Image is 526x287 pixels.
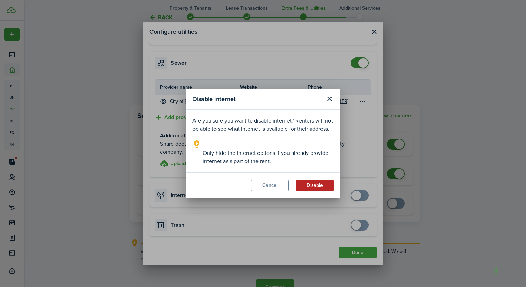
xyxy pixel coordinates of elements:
explanation-description: Only hide the internet options if you already provide internet as a part of the rent. [203,149,334,166]
button: Disable [296,180,334,191]
button: Cancel [251,180,289,191]
button: Close modal [324,93,335,105]
p: Are you sure you want to disable internet? Renters will not be able to see what internet is avail... [192,117,334,133]
modal-title: Disable internet [192,93,322,106]
i: outline [192,140,201,148]
iframe: Chat Widget [411,213,526,287]
div: Drag [494,261,498,281]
